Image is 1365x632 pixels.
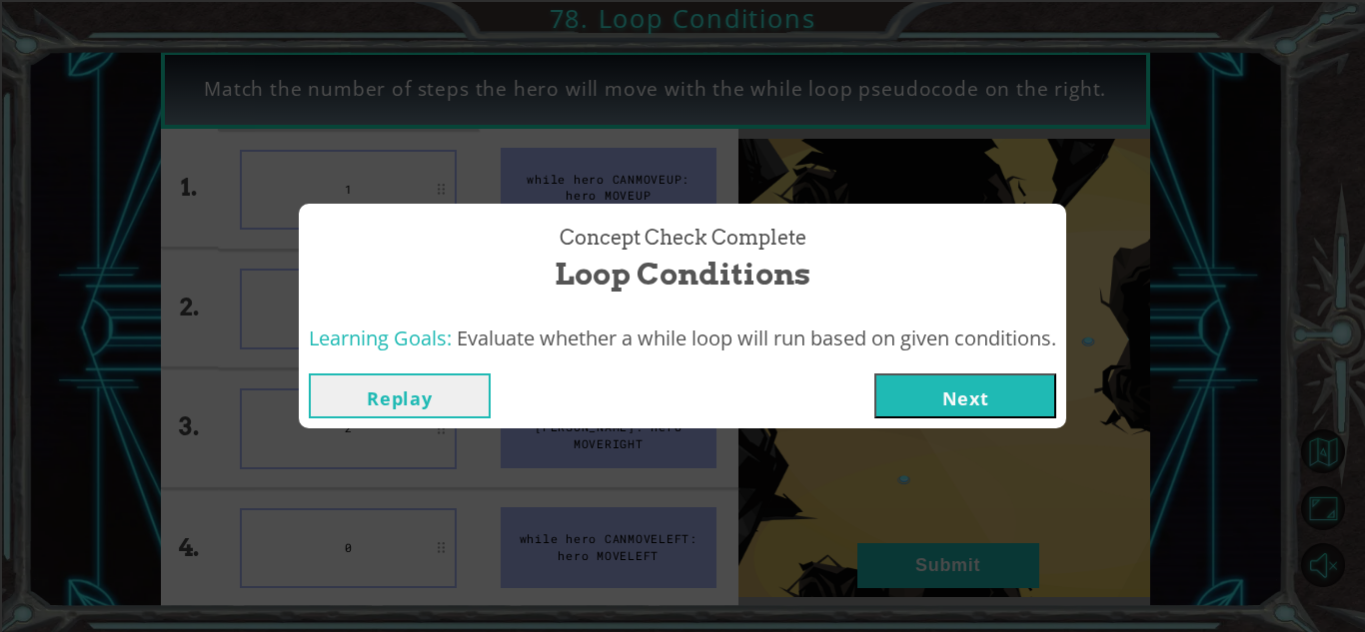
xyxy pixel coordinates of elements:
[8,65,1357,83] div: Sort New > Old
[8,8,418,26] div: Home
[8,26,185,47] input: Search outlines
[8,47,1357,65] div: Sort A > Z
[309,373,491,418] button: Replay
[8,119,1357,137] div: Options
[8,101,1357,119] div: Delete
[560,224,806,253] span: Concept Check Complete
[457,324,1056,351] span: Evaluate whether a while loop will run based on given conditions.
[8,137,1357,155] div: Sign out
[874,373,1056,418] button: Next
[309,324,452,351] span: Learning Goals:
[555,253,810,296] span: Loop Conditions
[8,83,1357,101] div: Move To ...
